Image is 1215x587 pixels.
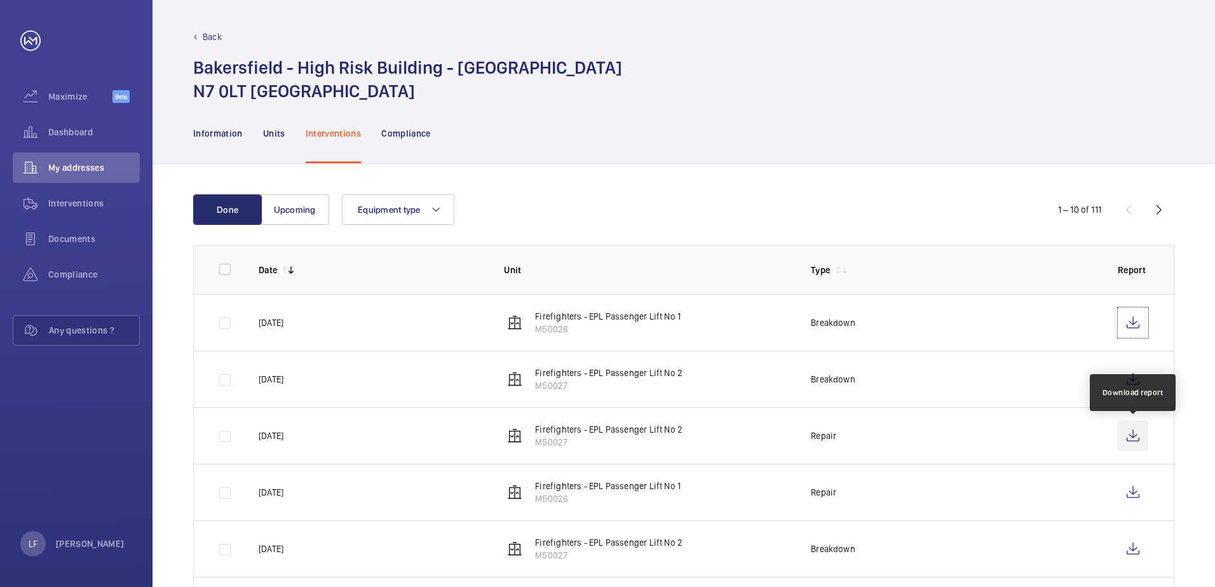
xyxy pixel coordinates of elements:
img: elevator.svg [507,485,522,500]
span: Dashboard [48,126,140,138]
img: elevator.svg [507,541,522,557]
p: Compliance [381,127,431,140]
h1: Bakersfield - High Risk Building - [GEOGRAPHIC_DATA] N7 0LT [GEOGRAPHIC_DATA] [193,56,622,103]
p: M50027 [535,379,682,392]
p: Breakdown [811,316,855,329]
span: My addresses [48,161,140,174]
p: Date [259,264,277,276]
p: Information [193,127,243,140]
p: M50026 [535,323,681,335]
div: Download report [1103,387,1164,398]
span: Maximize [48,90,112,103]
img: elevator.svg [507,372,522,387]
p: [PERSON_NAME] [56,537,125,550]
p: [DATE] [259,316,283,329]
img: elevator.svg [507,315,522,330]
p: M50026 [535,492,681,505]
p: Type [811,264,830,276]
span: Compliance [48,268,140,281]
button: Upcoming [261,194,329,225]
p: Repair [811,486,836,499]
p: Breakdown [811,373,855,386]
p: Breakdown [811,543,855,555]
p: Firefighters - EPL Passenger Lift No 1 [535,480,681,492]
p: LF [29,537,37,550]
p: [DATE] [259,373,283,386]
p: Repair [811,429,836,442]
span: Interventions [48,197,140,210]
img: elevator.svg [507,428,522,443]
p: [DATE] [259,486,283,499]
p: Firefighters - EPL Passenger Lift No 2 [535,367,682,379]
p: Units [263,127,285,140]
p: Unit [504,264,791,276]
p: [DATE] [259,429,283,442]
p: Firefighters - EPL Passenger Lift No 2 [535,536,682,549]
span: Equipment type [358,205,421,215]
p: M50027 [535,436,682,449]
p: [DATE] [259,543,283,555]
p: Firefighters - EPL Passenger Lift No 2 [535,423,682,436]
p: M50027 [535,549,682,562]
span: Documents [48,233,140,245]
p: Firefighters - EPL Passenger Lift No 1 [535,310,681,323]
button: Equipment type [342,194,454,225]
span: Any questions ? [49,324,139,337]
p: Back [203,30,222,43]
button: Done [193,194,262,225]
div: 1 – 10 of 111 [1058,203,1101,216]
p: Report [1118,264,1148,276]
p: Interventions [306,127,362,140]
span: Beta [112,90,130,103]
